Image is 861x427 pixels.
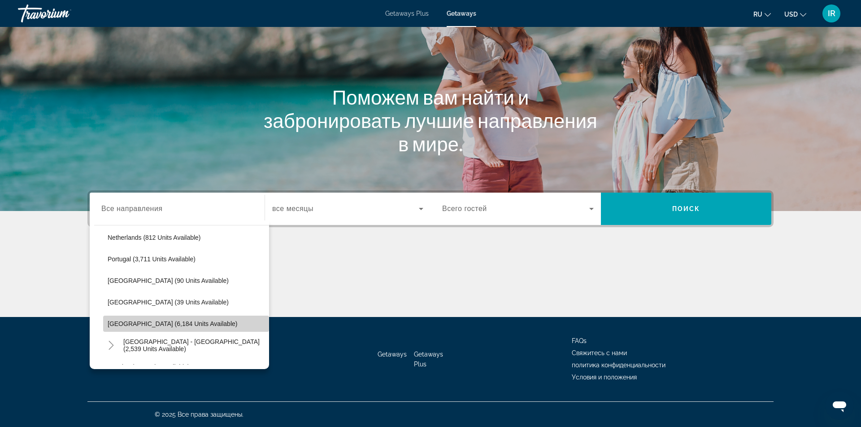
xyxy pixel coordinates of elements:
[103,338,119,353] button: Toggle Spain - Canary Islands (2,539 units available)
[601,193,771,225] button: Поиск
[414,351,443,368] a: Getaways Plus
[18,2,108,25] a: Travorium
[572,337,587,344] a: FAQs
[784,11,798,18] span: USD
[825,391,854,420] iframe: Button to launch messaging window
[572,349,627,357] a: Свяжитесь с нами
[447,10,476,17] a: Getaways
[103,294,269,310] button: [GEOGRAPHIC_DATA] (39 units available)
[385,10,429,17] a: Getaways Plus
[119,337,269,353] button: [GEOGRAPHIC_DATA] - [GEOGRAPHIC_DATA] (2,539 units available)
[108,363,190,370] span: Sweden (499 units available)
[90,193,771,225] div: Search widget
[784,8,806,21] button: Change currency
[155,411,244,418] span: © 2025 Все права защищены.
[103,316,269,332] button: [GEOGRAPHIC_DATA] (6,184 units available)
[108,277,229,284] span: [GEOGRAPHIC_DATA] (90 units available)
[753,11,762,18] span: ru
[262,85,599,155] h1: Поможем вам найти и забронировать лучшие направления в мире.
[442,205,487,212] span: Всего гостей
[108,255,196,263] span: Portugal (3,711 units available)
[108,234,201,241] span: Netherlands (812 units available)
[101,205,163,212] span: Все направления
[572,361,665,369] a: политика конфиденциальности
[378,351,407,358] a: Getaways
[820,4,843,23] button: User Menu
[103,251,269,267] button: Portugal (3,711 units available)
[123,338,265,352] span: [GEOGRAPHIC_DATA] - [GEOGRAPHIC_DATA] (2,539 units available)
[828,9,835,18] span: IR
[753,8,771,21] button: Change language
[672,205,700,212] span: Поиск
[108,320,237,327] span: [GEOGRAPHIC_DATA] (6,184 units available)
[103,273,269,289] button: [GEOGRAPHIC_DATA] (90 units available)
[103,229,269,246] button: Netherlands (812 units available)
[108,299,229,306] span: [GEOGRAPHIC_DATA] (39 units available)
[272,205,313,212] span: все месяцы
[103,359,269,375] button: Sweden (499 units available)
[572,374,637,381] a: Условия и положения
